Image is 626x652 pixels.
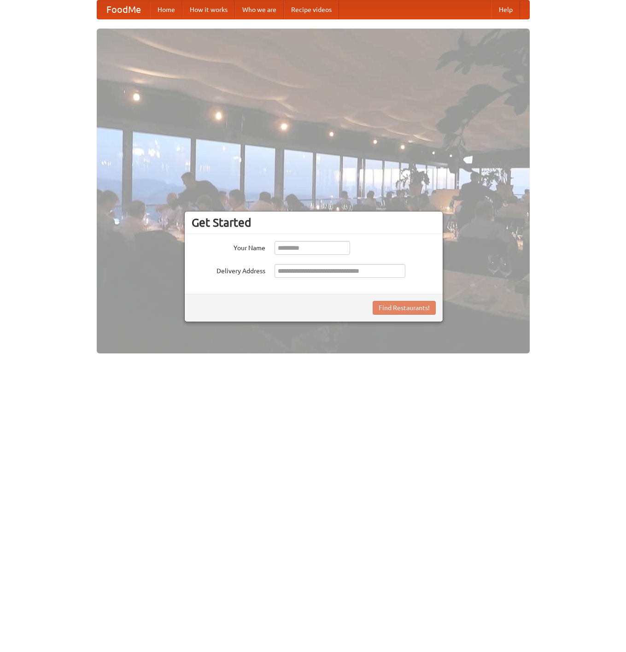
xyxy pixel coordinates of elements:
[491,0,520,19] a: Help
[373,301,436,315] button: Find Restaurants!
[192,216,436,229] h3: Get Started
[97,0,150,19] a: FoodMe
[235,0,284,19] a: Who we are
[150,0,182,19] a: Home
[192,241,265,253] label: Your Name
[182,0,235,19] a: How it works
[284,0,339,19] a: Recipe videos
[192,264,265,276] label: Delivery Address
